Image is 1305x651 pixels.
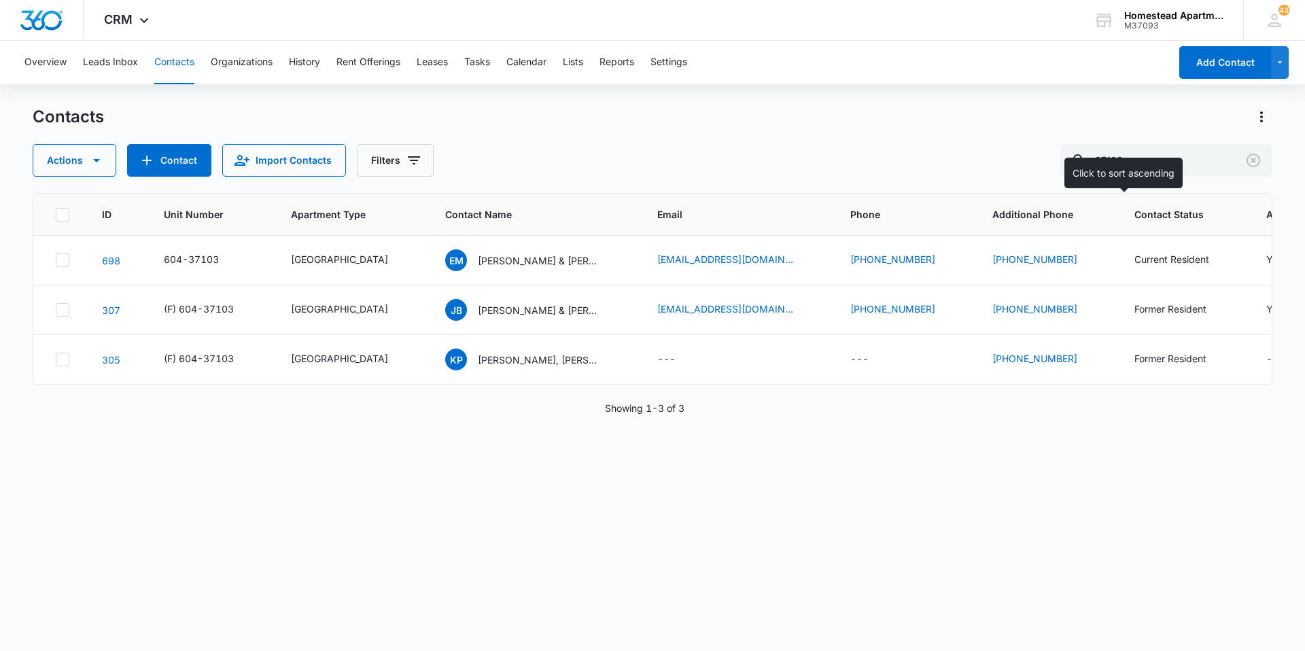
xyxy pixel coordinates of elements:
[506,41,546,84] button: Calendar
[850,302,935,316] a: [PHONE_NUMBER]
[1242,149,1264,171] button: Clear
[1134,302,1231,318] div: Contact Status - Former Resident - Select to Edit Field
[1124,21,1223,31] div: account id
[33,144,116,177] button: Actions
[1134,207,1214,222] span: Contact Status
[164,351,258,368] div: Unit Number - (F) 604-37103 - Select to Edit Field
[992,207,1102,222] span: Additional Phone
[1124,10,1223,21] div: account name
[102,255,120,266] a: Navigate to contact details page for Esmeralda Marquez & Tania G. Carrillo
[850,351,893,368] div: Phone - - Select to Edit Field
[164,252,219,266] div: 604-37103
[478,353,600,367] p: [PERSON_NAME], [PERSON_NAME] [PERSON_NAME] Envision
[291,207,413,222] span: Apartment Type
[24,41,67,84] button: Overview
[657,252,818,268] div: Email - esmeraldam96@gmail.com - Select to Edit Field
[291,302,388,316] div: [GEOGRAPHIC_DATA]
[211,41,273,84] button: Organizations
[164,351,234,366] div: (F) 604-37103
[289,41,320,84] button: History
[850,252,960,268] div: Phone - (970) 978-0927 - Select to Edit Field
[605,401,684,415] p: Showing 1-3 of 3
[291,252,413,268] div: Apartment Type - Oxford - Select to Edit Field
[1134,252,1209,266] div: Current Resident
[336,41,400,84] button: Rent Offerings
[1064,158,1183,188] div: Click to sort ascending
[104,12,133,27] span: CRM
[1278,5,1289,16] div: notifications count
[1266,351,1285,368] div: ---
[445,349,625,370] div: Contact Name - Katie Prior, Gloria Weitzel Carolyn Envision - Select to Edit Field
[1278,5,1289,16] span: 43
[127,144,211,177] button: Add Contact
[445,207,605,222] span: Contact Name
[657,302,818,318] div: Email - burgosjuan34362@gmail.com - Select to Edit Field
[1266,252,1283,266] div: Yes
[992,351,1102,368] div: Additional Phone - (970) 313-2639 - Select to Edit Field
[850,351,869,368] div: ---
[445,299,467,321] span: JB
[164,207,258,222] span: Unit Number
[445,249,625,271] div: Contact Name - Esmeralda Marquez & Tania G. Carrillo - Select to Edit Field
[850,252,935,266] a: [PHONE_NUMBER]
[1134,252,1234,268] div: Contact Status - Current Resident - Select to Edit Field
[102,304,120,316] a: Navigate to contact details page for Juan Burgos & Mckayla Hartung
[478,253,600,268] p: [PERSON_NAME] & [PERSON_NAME]
[164,302,258,318] div: Unit Number - (F) 604-37103 - Select to Edit Field
[1134,302,1206,316] div: Former Resident
[992,351,1077,366] a: [PHONE_NUMBER]
[992,252,1077,266] a: [PHONE_NUMBER]
[291,351,413,368] div: Apartment Type - Oxford - Select to Edit Field
[657,252,793,266] a: [EMAIL_ADDRESS][DOMAIN_NAME]
[417,41,448,84] button: Leases
[650,41,687,84] button: Settings
[657,351,676,368] div: ---
[992,302,1077,316] a: [PHONE_NUMBER]
[102,207,111,222] span: ID
[445,299,625,321] div: Contact Name - Juan Burgos & Mckayla Hartung - Select to Edit Field
[563,41,583,84] button: Lists
[291,252,388,266] div: [GEOGRAPHIC_DATA]
[1251,106,1272,128] button: Actions
[1266,302,1283,316] div: Yes
[445,249,467,271] span: EM
[1179,46,1271,79] button: Add Contact
[599,41,634,84] button: Reports
[445,349,467,370] span: KP
[102,354,120,366] a: Navigate to contact details page for Katie Prior, Gloria Weitzel Carolyn Envision
[154,41,194,84] button: Contacts
[657,351,700,368] div: Email - - Select to Edit Field
[83,41,138,84] button: Leads Inbox
[992,252,1102,268] div: Additional Phone - (970) 930-0010 - Select to Edit Field
[992,302,1102,318] div: Additional Phone - (575) 636-8689 - Select to Edit Field
[1060,144,1272,177] input: Search Contacts
[291,351,388,366] div: [GEOGRAPHIC_DATA]
[357,144,434,177] button: Filters
[222,144,346,177] button: Import Contacts
[291,302,413,318] div: Apartment Type - Oxford - Select to Edit Field
[850,302,960,318] div: Phone - (575) 520-4922 - Select to Edit Field
[464,41,490,84] button: Tasks
[478,303,600,317] p: [PERSON_NAME] & [PERSON_NAME]
[33,107,104,127] h1: Contacts
[1134,351,1231,368] div: Contact Status - Former Resident - Select to Edit Field
[657,207,798,222] span: Email
[850,207,940,222] span: Phone
[164,302,234,316] div: (F) 604-37103
[657,302,793,316] a: [EMAIL_ADDRESS][DOMAIN_NAME]
[164,252,243,268] div: Unit Number - 604-37103 - Select to Edit Field
[1134,351,1206,366] div: Former Resident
